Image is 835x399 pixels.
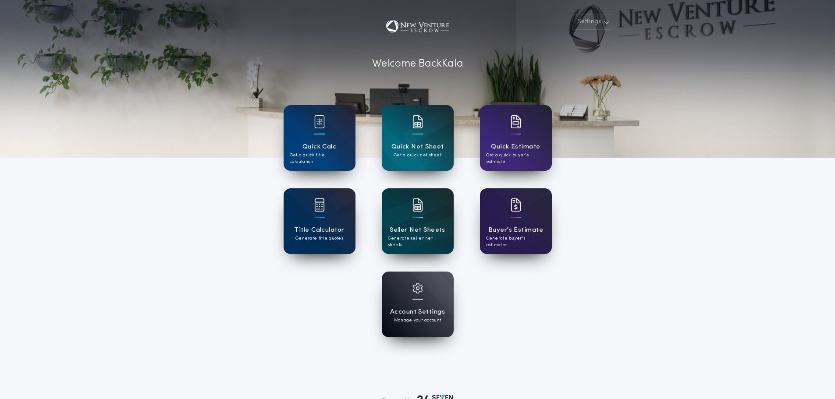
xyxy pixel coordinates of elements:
[372,56,463,72] p: Welcome Back Kala
[382,188,454,254] a: card iconSeller Net SheetsGenerate seller net sheets
[412,198,423,212] img: card icon
[511,198,521,212] img: card icon
[391,142,444,152] h1: Quick Net Sheet
[412,115,423,128] img: card icon
[295,235,343,242] p: Generate title quotes
[302,142,337,152] h1: Quick Calc
[486,152,546,165] p: Get a quick buyer's estimate
[480,105,552,171] a: card iconQuick EstimateGet a quick buyer's estimate
[488,225,543,235] h1: Buyer's Estimate
[290,152,349,165] p: Get a quick title calculation
[511,115,521,128] img: card icon
[382,272,454,337] a: card iconAccount SettingsManage your account
[412,283,423,293] img: card icon
[572,14,613,30] button: Settings
[394,152,441,159] p: Get a quick net sheet
[388,235,448,248] p: Generate seller net sheets
[284,188,355,254] a: card iconTitle CalculatorGenerate title quotes
[491,142,540,152] h1: Quick Estimate
[486,235,546,248] p: Generate buyer's estimates
[394,317,441,324] p: Manage your account
[390,307,445,317] h1: Account Settings
[390,225,445,235] h1: Seller Net Sheets
[284,105,355,171] a: card iconQuick CalcGet a quick title calculation
[382,105,454,171] a: card iconQuick Net SheetGet a quick net sheet
[294,225,344,235] h1: Title Calculator
[480,188,552,254] a: card iconBuyer's EstimateGenerate buyer's estimates
[314,115,325,128] img: card icon
[314,198,325,212] img: card icon
[378,14,457,40] img: account-logo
